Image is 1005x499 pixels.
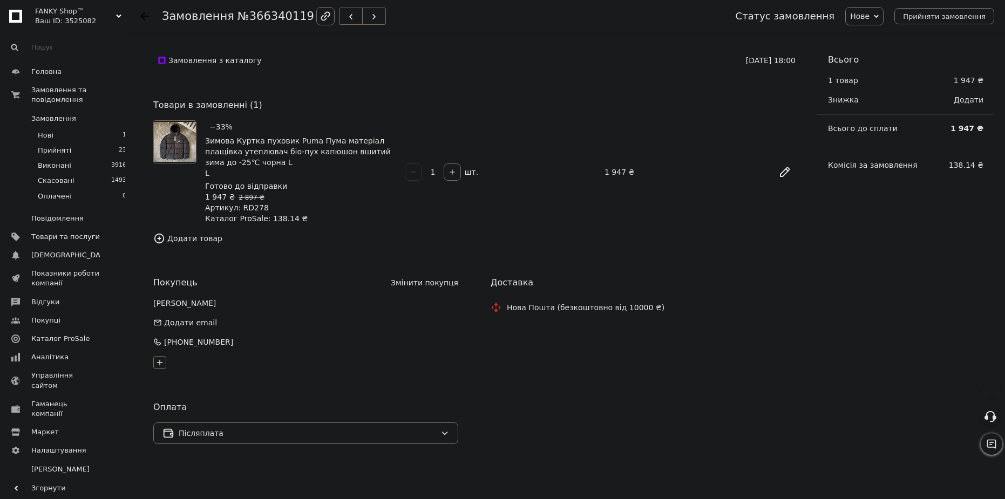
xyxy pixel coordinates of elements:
span: Замовлення [162,10,234,23]
span: [DEMOGRAPHIC_DATA] [31,250,111,260]
span: Замовлення та повідомлення [31,85,130,105]
span: Каталог ProSale [31,334,90,344]
div: Повернутися назад [140,11,149,22]
span: Нове [850,12,870,20]
span: Прийняті [38,146,71,155]
span: Додати [954,95,983,104]
span: 138.14 ₴ [949,161,983,169]
span: Готово до відправки [205,182,287,190]
span: 0 [123,192,126,201]
span: Відгуки [31,297,59,307]
span: Доставка [491,277,533,288]
span: 1493 [111,176,126,186]
span: Налаштування [31,446,86,455]
span: 1 [123,131,126,140]
div: [PHONE_NUMBER] [163,337,234,347]
span: Артикул: RD278 [205,203,269,212]
div: Додати email [152,317,218,328]
div: L [205,168,396,179]
span: Всього до сплати [828,124,898,133]
span: Виконані [38,161,71,170]
span: Повідомлення [31,214,84,223]
a: Редагувати [774,161,796,183]
span: 2 897 ₴ [239,194,264,201]
span: Гаманець компанії [31,399,100,419]
span: Нові [38,131,53,140]
div: 1 947 ₴ [600,165,770,180]
span: Управління сайтом [31,371,100,390]
span: 1 947 ₴ [205,193,235,201]
span: Скасовані [38,176,74,186]
span: Прийняти замовлення [903,12,986,20]
span: Всього [828,54,859,65]
span: Покупці [31,316,60,325]
div: Замовлення з каталогу [153,54,266,67]
div: 1 947 ₴ [954,75,983,86]
span: 1 товар [828,76,858,85]
time: [DATE] 18:00 [746,56,796,65]
span: Каталог ProSale: 138.14 ₴ [205,214,308,223]
span: Післяплата [179,427,436,439]
span: №366340119 [237,10,314,23]
span: Маркет [31,427,59,437]
a: [PERSON_NAME] [153,299,216,307]
button: Чат з покупцем [981,433,1002,455]
span: Товари та послуги [31,232,100,242]
div: Додати email [163,317,218,328]
span: Товари в замовленні (1) [153,100,262,110]
span: Показники роботи компанії [31,269,100,288]
span: Додати товар [153,233,796,244]
span: Комісія за замовлення [828,161,918,169]
span: Оплачені [38,192,72,201]
span: 3916 [111,161,126,170]
div: Ваш ID: 3525082 [35,16,130,26]
button: Прийняти замовлення [894,8,994,24]
div: Нова Пошта (безкоштовно від 10000 ₴) [504,302,667,313]
span: Головна [31,67,62,77]
span: 23 [119,146,126,155]
a: Зимова Куртка пуховик Puma Пума матеріал плащівка утеплювач біо-пух капюшон вшитий зима до -25℃ ч... [205,136,391,167]
div: Статус замовлення [736,11,835,22]
span: Знижка [828,95,859,104]
div: шт. [462,167,479,177]
img: Зимова Куртка пуховик Puma Пума матеріал плащівка утеплювач біо-пух капюшон вшитий зима до -25℃ ч... [154,122,196,161]
input: Пошук [5,38,127,57]
span: Покупець [153,277,198,288]
b: 1 947 ₴ [950,124,983,133]
span: Замовлення [31,114,76,124]
span: FANKY Shop™ [35,6,116,16]
span: Оплата [153,402,187,412]
span: Змінити покупця [391,278,458,287]
span: Аналітика [31,352,69,362]
div: −33% [205,120,237,133]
